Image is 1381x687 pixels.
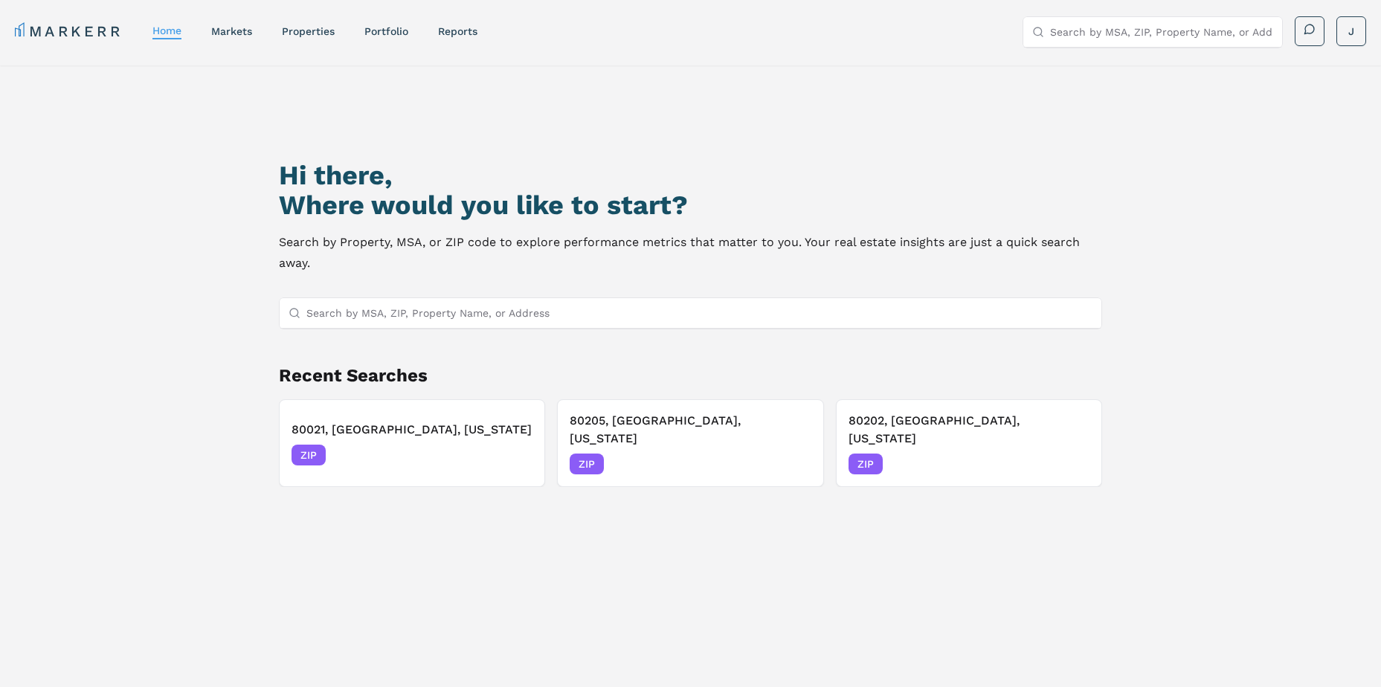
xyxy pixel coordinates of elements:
[279,399,546,487] button: Remove 80021, Westminster, Colorado80021, [GEOGRAPHIC_DATA], [US_STATE]ZIP[DATE]
[211,25,252,37] a: markets
[1336,16,1366,46] button: J
[849,412,1090,448] h3: 80202, [GEOGRAPHIC_DATA], [US_STATE]
[570,454,604,474] span: ZIP
[438,25,477,37] a: reports
[15,21,123,42] a: MARKERR
[1348,24,1354,39] span: J
[152,25,181,36] a: home
[849,454,883,474] span: ZIP
[364,25,408,37] a: Portfolio
[282,25,335,37] a: properties
[306,298,1093,328] input: Search by MSA, ZIP, Property Name, or Address
[1056,457,1089,471] span: [DATE]
[292,421,533,439] h3: 80021, [GEOGRAPHIC_DATA], [US_STATE]
[570,412,811,448] h3: 80205, [GEOGRAPHIC_DATA], [US_STATE]
[1050,17,1273,47] input: Search by MSA, ZIP, Property Name, or Address
[778,457,811,471] span: [DATE]
[836,399,1103,487] button: Remove 80202, Denver, Colorado80202, [GEOGRAPHIC_DATA], [US_STATE]ZIP[DATE]
[279,190,1103,220] h2: Where would you like to start?
[557,399,824,487] button: Remove 80205, Denver, Colorado80205, [GEOGRAPHIC_DATA], [US_STATE]ZIP[DATE]
[279,232,1103,274] p: Search by Property, MSA, or ZIP code to explore performance metrics that matter to you. Your real...
[279,161,1103,190] h1: Hi there,
[279,364,1103,387] h2: Recent Searches
[499,448,532,462] span: [DATE]
[292,445,326,465] span: ZIP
